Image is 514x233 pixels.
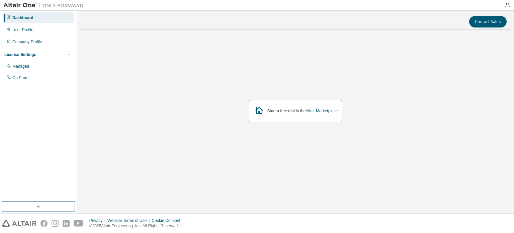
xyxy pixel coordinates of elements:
[267,108,338,114] div: Start a free trial in the
[40,220,48,227] img: facebook.svg
[12,27,33,33] div: User Profile
[469,16,507,27] button: Contact Sales
[3,2,87,9] img: Altair One
[12,39,42,45] div: Company Profile
[89,218,107,223] div: Privacy
[107,218,152,223] div: Website Terms of Use
[12,64,29,69] div: Managed
[152,218,184,223] div: Cookie Consent
[12,15,33,20] div: Dashboard
[12,75,28,80] div: On Prem
[2,220,36,227] img: altair_logo.svg
[89,223,184,229] p: © 2025 Altair Engineering, Inc. All Rights Reserved.
[52,220,59,227] img: instagram.svg
[63,220,70,227] img: linkedin.svg
[74,220,83,227] img: youtube.svg
[4,52,36,57] div: License Settings
[306,109,338,113] a: Altair Marketplace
